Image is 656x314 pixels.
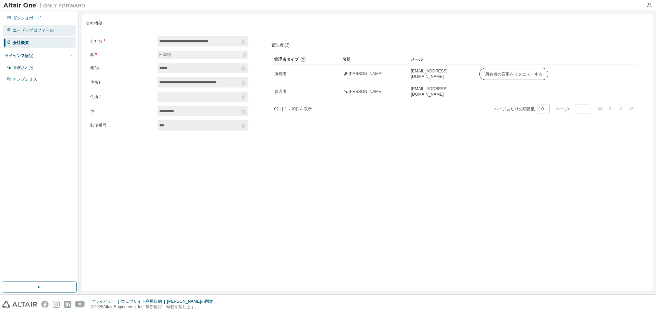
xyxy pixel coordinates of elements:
font: 中 [281,107,285,111]
font: 10 [539,106,544,112]
font: プライバシー [91,299,116,304]
img: instagram.svg [53,301,60,308]
img: altair_logo.svg [2,301,37,308]
font: ページあたりの項目数 [494,107,535,111]
font: 2025 [94,304,104,309]
font: 国 [90,52,94,57]
font: 日本語 [159,52,171,57]
font: 管理された [13,65,33,70]
font: [EMAIL_ADDRESS][DOMAIN_NAME] [411,69,448,79]
font: 会社概要 [13,40,29,45]
font: ユーザープロフィール [13,28,54,33]
font: メール [411,57,423,62]
font: 州/県 [90,65,100,71]
font: 0件 [274,107,281,111]
font: 名前 [342,57,351,62]
font: 住所1 [90,79,101,85]
font: 1 [285,107,287,111]
font: 所有者 [274,71,287,76]
font: 市 [90,108,94,114]
font: 管理者 [274,89,287,94]
font: Altair Engineering, Inc. 無断複写・転載を禁じます。 [103,304,199,309]
font: を表示 [300,107,312,111]
font: [PERSON_NAME]の同意 [167,299,213,304]
button: 所有者の変更をリクエストする [479,68,548,80]
font: 所有者の変更をリクエストする [485,71,543,77]
font: ウェブサイト利用規約 [121,299,162,304]
font: © [91,304,94,309]
font: ライセンス設定 [4,53,33,58]
div: 日本語 [158,51,248,59]
font: 会社概要 [86,21,102,26]
font: オンプレミス [13,77,37,82]
img: youtube.svg [75,301,85,308]
img: facebook.svg [41,301,49,308]
font: 管理者 (2) [271,43,290,47]
img: linkedin.svg [64,301,71,308]
font: [EMAIL_ADDRESS][DOMAIN_NAME] [411,86,448,97]
font: [PERSON_NAME] [349,71,383,76]
img: アルタイルワン [3,2,89,9]
font: ～ [287,107,291,111]
font: 住所2 [90,94,101,99]
font: ダッシュボード [13,16,41,21]
font: 郵便番号 [90,122,107,128]
font: 10件 [291,107,300,111]
font: ページn. [556,107,572,111]
font: 管理者タイプ [274,57,299,62]
font: [PERSON_NAME] [349,89,383,94]
font: 会社名 [90,38,102,44]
